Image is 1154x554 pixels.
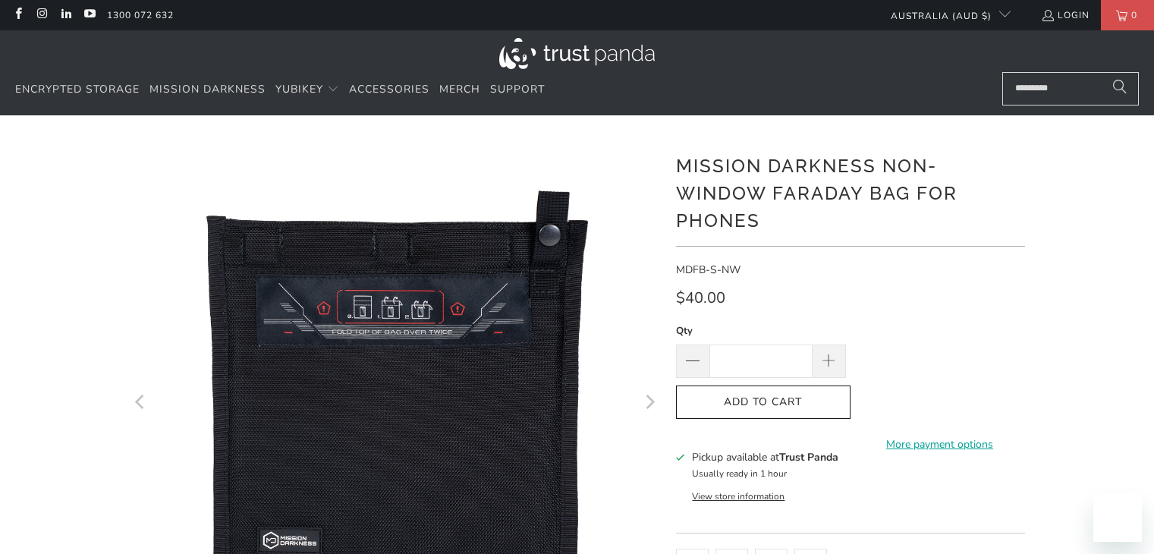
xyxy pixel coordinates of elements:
span: Merch [439,82,480,96]
a: More payment options [855,436,1025,453]
a: Trust Panda Australia on LinkedIn [59,9,72,21]
span: Accessories [349,82,429,96]
a: Mission Darkness [149,72,266,108]
button: View store information [692,490,785,502]
small: Usually ready in 1 hour [692,467,787,480]
a: Trust Panda Australia on YouTube [83,9,96,21]
label: Qty [676,323,846,339]
a: Trust Panda Australia on Instagram [35,9,48,21]
b: Trust Panda [779,450,838,464]
img: Trust Panda Australia [499,38,655,69]
button: Search [1101,72,1139,105]
a: Login [1041,7,1090,24]
button: Add to Cart [676,386,851,420]
span: YubiKey [275,82,323,96]
h1: Mission Darkness Non-Window Faraday Bag for Phones [676,150,1025,235]
span: MDFB-S-NW [676,263,741,277]
iframe: Button to launch messaging window [1093,493,1142,542]
a: 1300 072 632 [107,7,174,24]
nav: Translation missing: en.navigation.header.main_nav [15,72,545,108]
a: Encrypted Storage [15,72,140,108]
input: Search... [1002,72,1139,105]
span: Support [490,82,545,96]
summary: YubiKey [275,72,339,108]
span: Encrypted Storage [15,82,140,96]
a: Support [490,72,545,108]
span: $40.00 [676,288,725,308]
a: Accessories [349,72,429,108]
span: Add to Cart [692,396,835,409]
a: Merch [439,72,480,108]
span: Mission Darkness [149,82,266,96]
a: Trust Panda Australia on Facebook [11,9,24,21]
h3: Pickup available at [692,449,838,465]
